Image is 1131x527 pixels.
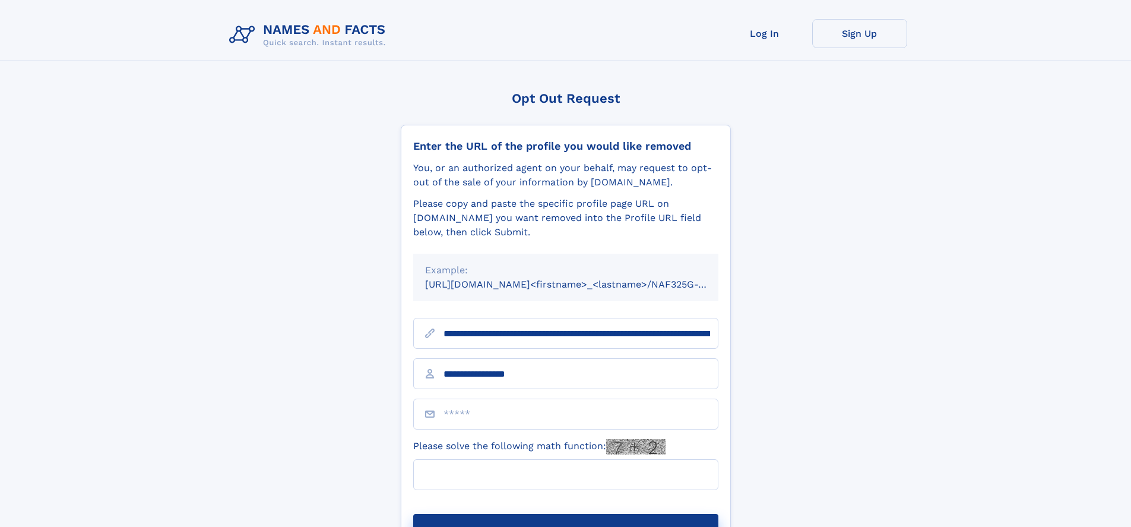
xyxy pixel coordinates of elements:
div: Example: [425,263,707,277]
label: Please solve the following math function: [413,439,666,455]
img: Logo Names and Facts [224,19,395,51]
a: Sign Up [812,19,907,48]
div: Enter the URL of the profile you would like removed [413,140,718,153]
div: Opt Out Request [401,91,731,106]
a: Log In [717,19,812,48]
div: You, or an authorized agent on your behalf, may request to opt-out of the sale of your informatio... [413,161,718,190]
div: Please copy and paste the specific profile page URL on [DOMAIN_NAME] you want removed into the Pr... [413,197,718,239]
small: [URL][DOMAIN_NAME]<firstname>_<lastname>/NAF325G-xxxxxxxx [425,279,741,290]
